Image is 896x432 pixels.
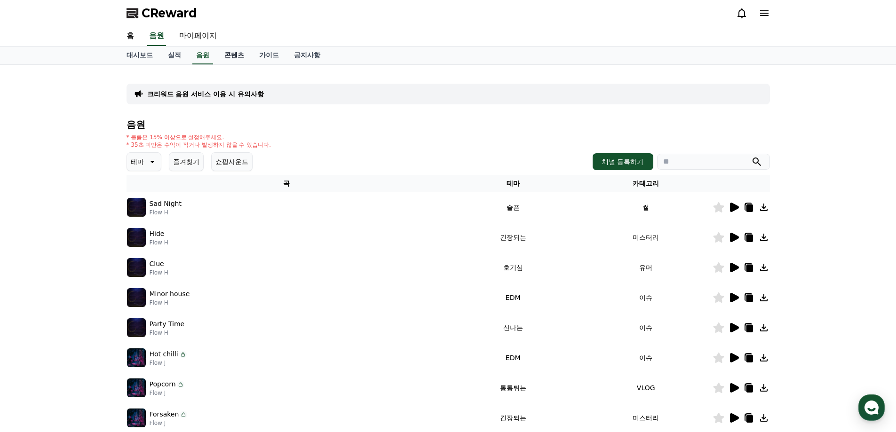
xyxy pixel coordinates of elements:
[579,343,713,373] td: 이슈
[446,222,579,252] td: 긴장되는
[217,47,252,64] a: 콘텐츠
[579,373,713,403] td: VLOG
[127,288,146,307] img: music
[593,153,653,170] button: 채널 등록하기
[119,47,160,64] a: 대시보드
[150,229,165,239] p: Hide
[150,199,182,209] p: Sad Night
[127,134,271,141] p: * 볼륨은 15% 이상으로 설정해주세요.
[127,175,447,192] th: 곡
[169,152,204,171] button: 즐겨찾기
[119,26,142,46] a: 홈
[147,89,264,99] a: 크리워드 음원 서비스 이용 시 유의사항
[30,312,35,320] span: 홈
[147,26,166,46] a: 음원
[127,258,146,277] img: music
[192,47,213,64] a: 음원
[150,299,190,306] p: Flow H
[446,283,579,313] td: EDM
[127,318,146,337] img: music
[131,155,144,168] p: 테마
[127,141,271,149] p: * 35초 미만은 수익이 적거나 발생하지 않을 수 있습니다.
[150,319,185,329] p: Party Time
[446,343,579,373] td: EDM
[150,379,176,389] p: Popcorn
[86,313,97,320] span: 대화
[446,175,579,192] th: 테마
[150,349,178,359] p: Hot chilli
[150,259,164,269] p: Clue
[150,409,179,419] p: Forsaken
[172,26,224,46] a: 마이페이지
[127,119,770,130] h4: 음원
[150,389,184,397] p: Flow J
[579,283,713,313] td: 이슈
[579,175,713,192] th: 카테고리
[127,408,146,427] img: music
[127,198,146,217] img: music
[446,192,579,222] td: 슬픈
[121,298,181,322] a: 설정
[3,298,62,322] a: 홈
[211,152,253,171] button: 쇼핑사운드
[579,192,713,222] td: 썰
[579,252,713,283] td: 유머
[446,313,579,343] td: 신나는
[150,359,187,367] p: Flow J
[252,47,286,64] a: 가이드
[142,6,197,21] span: CReward
[150,209,182,216] p: Flow H
[127,378,146,397] img: music
[127,6,197,21] a: CReward
[150,419,188,427] p: Flow J
[150,269,168,276] p: Flow H
[579,313,713,343] td: 이슈
[286,47,328,64] a: 공지사항
[127,152,161,171] button: 테마
[145,312,157,320] span: 설정
[150,239,168,246] p: Flow H
[127,348,146,367] img: music
[446,252,579,283] td: 호기심
[160,47,189,64] a: 실적
[446,373,579,403] td: 통통튀는
[579,222,713,252] td: 미스터리
[62,298,121,322] a: 대화
[127,228,146,247] img: music
[150,289,190,299] p: Minor house
[150,329,185,337] p: Flow H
